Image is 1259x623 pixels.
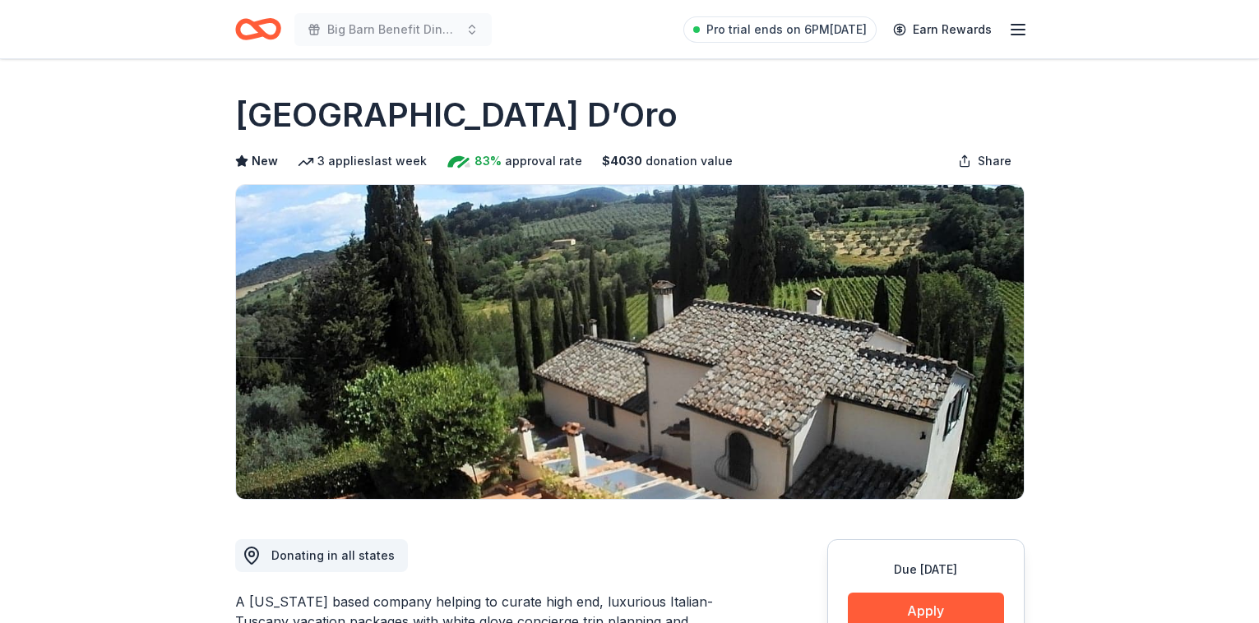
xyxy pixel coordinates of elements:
span: Big Barn Benefit Dinner and Dance [327,20,459,39]
h1: [GEOGRAPHIC_DATA] D’Oro [235,92,678,138]
span: Share [978,151,1011,171]
a: Earn Rewards [883,15,1002,44]
span: donation value [646,151,733,171]
img: Image for Villa Sogni D’Oro [236,185,1024,499]
span: Donating in all states [271,548,395,562]
span: New [252,151,278,171]
span: 83% [474,151,502,171]
div: 3 applies last week [298,151,427,171]
span: Pro trial ends on 6PM[DATE] [706,20,867,39]
button: Big Barn Benefit Dinner and Dance [294,13,492,46]
a: Pro trial ends on 6PM[DATE] [683,16,877,43]
a: Home [235,10,281,48]
div: Due [DATE] [848,560,1004,579]
button: Share [945,145,1025,178]
span: $ 4030 [602,151,642,171]
span: approval rate [505,151,582,171]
